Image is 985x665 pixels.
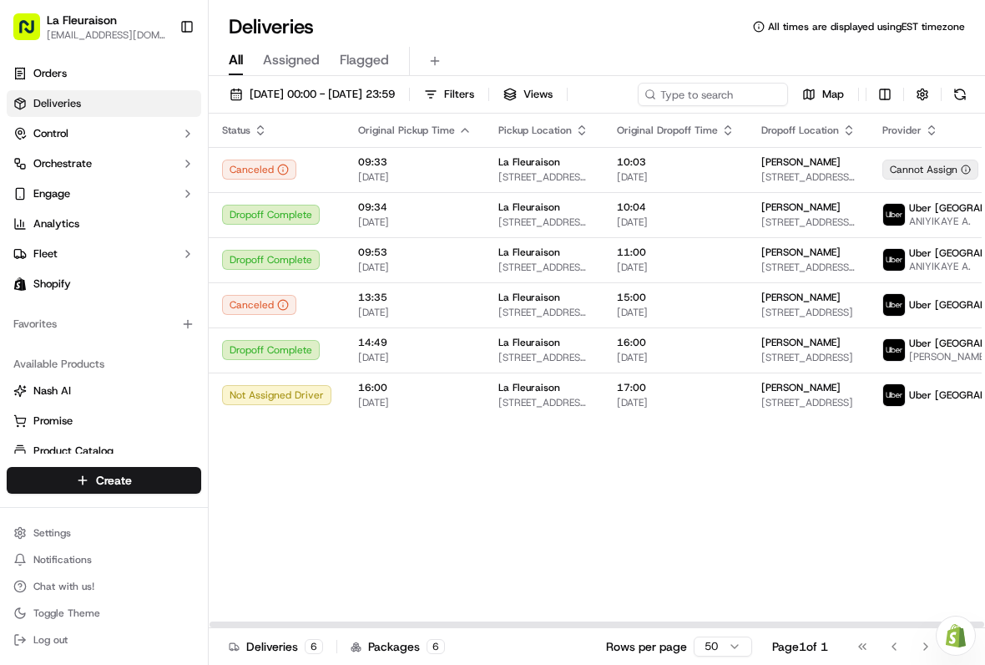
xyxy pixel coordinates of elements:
[427,639,445,654] div: 6
[7,408,201,434] button: Promise
[883,384,905,406] img: uber-new-logo.jpeg
[96,472,132,489] span: Create
[47,28,166,42] button: [EMAIL_ADDRESS][DOMAIN_NAME]
[761,306,856,319] span: [STREET_ADDRESS]
[7,548,201,571] button: Notifications
[883,294,905,316] img: uber-new-logo.jpeg
[7,120,201,147] button: Control
[606,638,687,655] p: Rows per page
[417,83,482,106] button: Filters
[33,66,67,81] span: Orders
[33,246,58,261] span: Fleet
[761,336,841,349] span: [PERSON_NAME]
[617,124,718,137] span: Original Dropoff Time
[358,201,472,214] span: 09:34
[7,271,201,297] a: Shopify
[822,87,844,102] span: Map
[882,160,978,180] div: Cannot Assign
[7,628,201,652] button: Log out
[498,261,590,274] span: [STREET_ADDRESS][PERSON_NAME]
[33,607,100,620] span: Toggle Theme
[498,336,560,349] span: La Fleuraison
[523,87,553,102] span: Views
[33,96,81,111] span: Deliveries
[305,639,323,654] div: 6
[761,291,841,304] span: [PERSON_NAME]
[617,336,735,349] span: 16:00
[498,216,590,229] span: [STREET_ADDRESS][PERSON_NAME]
[761,170,856,184] span: [STREET_ADDRESS][PERSON_NAME]
[229,13,314,40] h1: Deliveries
[351,638,445,655] div: Packages
[761,246,841,259] span: [PERSON_NAME]
[617,216,735,229] span: [DATE]
[222,295,296,315] button: Canceled
[761,261,856,274] span: [STREET_ADDRESS] [STREET_ADDRESS]
[7,378,201,404] button: Nash AI
[883,339,905,361] img: uber-new-logo.jpeg
[617,291,735,304] span: 15:00
[222,160,296,180] button: Canceled
[498,291,560,304] span: La Fleuraison
[7,60,201,87] a: Orders
[358,306,472,319] span: [DATE]
[7,211,201,237] a: Analytics
[498,396,590,409] span: [STREET_ADDRESS][PERSON_NAME]
[33,277,71,292] span: Shopify
[7,180,201,207] button: Engage
[795,83,851,106] button: Map
[496,83,560,106] button: Views
[358,291,472,304] span: 13:35
[7,438,201,464] button: Product Catalog
[768,20,965,33] span: All times are displayed using EST timezone
[229,50,243,70] span: All
[498,246,560,259] span: La Fleuraison
[33,553,92,566] span: Notifications
[761,155,841,169] span: [PERSON_NAME]
[882,124,922,137] span: Provider
[7,467,201,494] button: Create
[13,414,194,429] a: Promise
[7,150,201,177] button: Orchestrate
[761,381,841,394] span: [PERSON_NAME]
[761,396,856,409] span: [STREET_ADDRESS]
[498,124,572,137] span: Pickup Location
[617,261,735,274] span: [DATE]
[358,261,472,274] span: [DATE]
[883,204,905,226] img: uber-new-logo.jpeg
[222,83,402,106] button: [DATE] 00:00 - [DATE] 23:59
[498,351,590,364] span: [STREET_ADDRESS][PERSON_NAME]
[617,306,735,319] span: [DATE]
[358,396,472,409] span: [DATE]
[617,246,735,259] span: 11:00
[761,351,856,364] span: [STREET_ADDRESS]
[617,351,735,364] span: [DATE]
[883,249,905,271] img: uber-new-logo.jpeg
[498,201,560,214] span: La Fleuraison
[47,12,117,28] button: La Fleuraison
[7,90,201,117] a: Deliveries
[33,216,79,231] span: Analytics
[7,521,201,545] button: Settings
[263,50,320,70] span: Assigned
[33,156,92,171] span: Orchestrate
[250,87,395,102] span: [DATE] 00:00 - [DATE] 23:59
[358,351,472,364] span: [DATE]
[33,186,70,201] span: Engage
[617,201,735,214] span: 10:04
[761,124,839,137] span: Dropoff Location
[13,383,194,398] a: Nash AI
[340,50,389,70] span: Flagged
[33,526,71,540] span: Settings
[229,638,323,655] div: Deliveries
[358,124,455,137] span: Original Pickup Time
[761,216,856,229] span: [STREET_ADDRESS][PERSON_NAME]
[948,83,972,106] button: Refresh
[13,444,194,459] a: Product Catalog
[358,216,472,229] span: [DATE]
[498,381,560,394] span: La Fleuraison
[33,633,68,647] span: Log out
[617,396,735,409] span: [DATE]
